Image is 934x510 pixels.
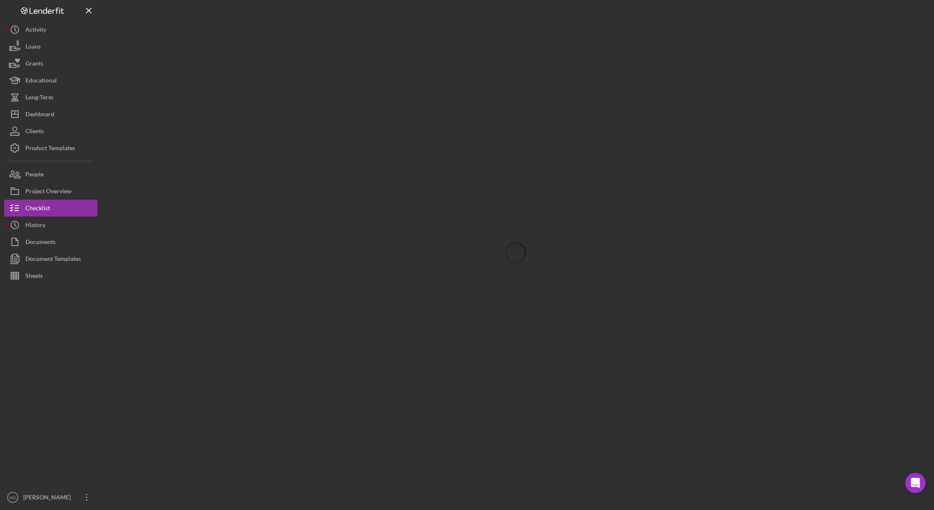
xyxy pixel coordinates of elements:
[25,123,44,142] div: Clients
[4,166,97,183] button: People
[4,267,97,284] button: Sheets
[21,489,76,508] div: [PERSON_NAME]
[25,233,55,252] div: Documents
[25,21,46,40] div: Activity
[25,267,43,286] div: Sheets
[4,21,97,38] button: Activity
[4,140,97,156] button: Product Templates
[25,38,41,57] div: Loans
[4,250,97,267] button: Document Templates
[4,89,97,106] button: Long-Term
[4,38,97,55] button: Loans
[4,489,97,506] button: NG[PERSON_NAME]
[905,473,926,493] div: Open Intercom Messenger
[4,72,97,89] button: Educational
[4,233,97,250] button: Documents
[4,200,97,217] button: Checklist
[25,55,43,74] div: Grants
[4,106,97,123] button: Dashboard
[25,72,57,91] div: Educational
[25,89,53,108] div: Long-Term
[25,200,50,219] div: Checklist
[4,55,97,72] button: Grants
[4,217,97,233] button: History
[10,495,16,500] text: NG
[4,183,97,200] button: Project Overview
[4,123,97,140] button: Clients
[25,183,72,202] div: Project Overview
[25,106,54,125] div: Dashboard
[25,217,45,236] div: History
[25,140,75,159] div: Product Templates
[25,166,44,185] div: People
[25,250,81,269] div: Document Templates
